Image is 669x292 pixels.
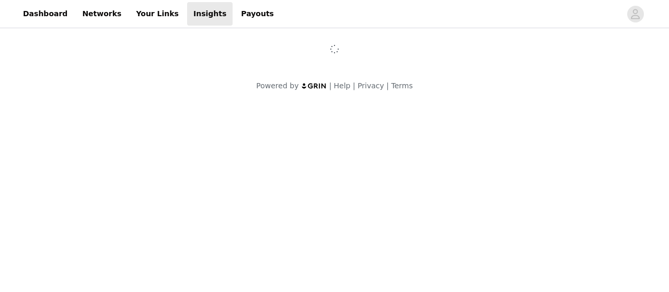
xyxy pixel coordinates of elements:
[391,81,412,90] a: Terms
[357,81,384,90] a: Privacy
[235,2,280,26] a: Payouts
[630,6,640,22] div: avatar
[334,81,351,90] a: Help
[386,81,389,90] span: |
[301,83,327,89] img: logo
[329,81,332,90] span: |
[187,2,233,26] a: Insights
[353,81,355,90] span: |
[130,2,185,26] a: Your Links
[256,81,298,90] span: Powered by
[17,2,74,26] a: Dashboard
[76,2,128,26] a: Networks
